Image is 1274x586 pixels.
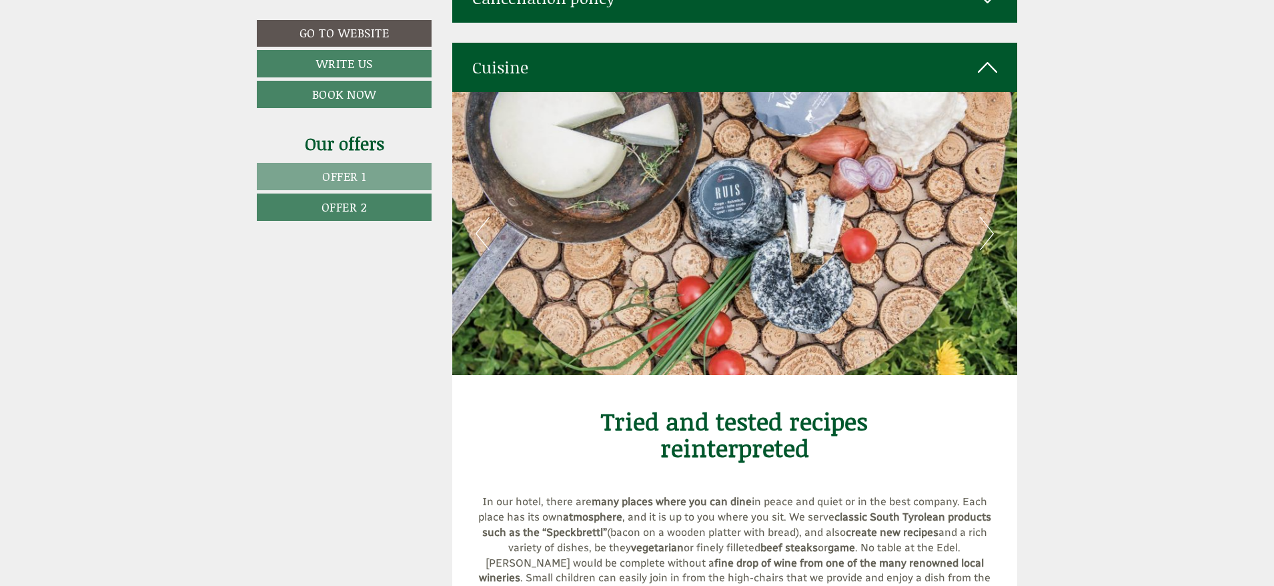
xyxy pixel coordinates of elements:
h1: Tried and tested recipes reinterpreted [472,408,998,488]
a: Go to website [257,20,432,47]
span: Offer 1 [322,168,366,185]
strong: create new recipes [846,526,938,539]
strong: vegetarian [631,541,684,554]
strong: game [828,541,855,554]
div: Cuisine [452,43,1018,92]
strong: classic South Tyrolean products such as the “Speckbrettl” [482,511,991,539]
button: Previous [476,217,490,250]
a: Book now [257,81,432,108]
strong: fine drop of wine from one of the many renowned local wineries [479,557,984,585]
strong: many places where you can dine [592,495,752,508]
a: Write us [257,50,432,77]
div: Our offers [257,131,432,156]
span: Offer 2 [322,198,368,216]
strong: beef steaks [760,541,818,554]
button: Next [980,217,994,250]
strong: atmosphere [563,511,622,523]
